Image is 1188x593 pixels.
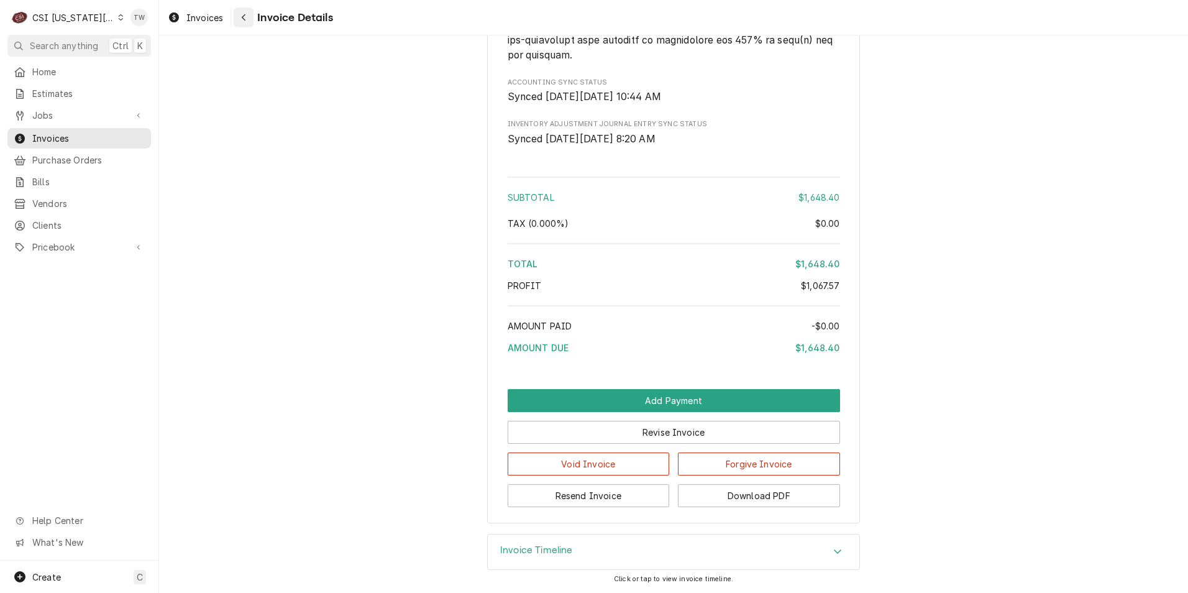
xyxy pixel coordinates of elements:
div: $1,067.57 [801,279,839,292]
span: Vendors [32,197,145,210]
div: Invoice Timeline [487,534,860,570]
span: Home [32,65,145,78]
div: Subtotal [508,191,840,204]
div: CSI [US_STATE][GEOGRAPHIC_DATA] [32,11,114,24]
span: Jobs [32,109,126,122]
span: Invoices [186,11,223,24]
div: $1,648.40 [795,257,839,270]
a: Purchase Orders [7,150,151,170]
div: $1,648.40 [795,341,839,354]
a: Clients [7,215,151,236]
span: Accounting Sync Status [508,78,840,88]
button: Forgive Invoice [678,453,840,476]
div: Button Group Row [508,444,840,476]
button: Resend Invoice [508,484,670,507]
div: CSI Kansas City's Avatar [11,9,29,26]
div: Amount Due [508,341,840,354]
div: Button Group [508,389,840,507]
div: Accounting Sync Status [508,78,840,104]
a: Home [7,62,151,82]
div: Button Group Row [508,476,840,507]
span: Create [32,572,61,582]
span: C [137,571,143,584]
div: Total [508,257,840,270]
span: Pricebook [32,241,126,254]
button: Void Invoice [508,453,670,476]
a: Go to Pricebook [7,237,151,257]
span: Total [508,259,538,269]
span: Invoice Details [254,9,332,26]
span: Accounting Sync Status [508,90,840,104]
div: Inventory Adjustment Journal Entry Sync Status [508,119,840,146]
span: Bills [32,175,145,188]
span: Subtotal [508,192,554,203]
button: Revise Invoice [508,421,840,444]
div: Button Group Row [508,389,840,412]
a: Go to What's New [7,532,151,553]
a: Vendors [7,193,151,214]
div: Button Group Row [508,412,840,444]
span: Estimates [32,87,145,100]
a: Invoices [7,128,151,149]
div: Amount Paid [508,319,840,333]
button: Search anythingCtrlK [7,35,151,57]
span: What's New [32,536,144,549]
div: Tori Warrick's Avatar [130,9,148,26]
span: Inventory Adjustment Journal Entry Sync Status [508,119,840,129]
span: Amount Paid [508,321,572,331]
span: Purchase Orders [32,154,145,167]
span: Inventory Adjustment Journal Entry Sync Status [508,132,840,147]
a: Invoices [163,7,228,28]
span: Ctrl [112,39,129,52]
span: Tax ( 0.000% ) [508,218,569,229]
a: Estimates [7,83,151,104]
span: Synced [DATE][DATE] 10:44 AM [508,91,661,103]
a: Go to Jobs [7,105,151,126]
span: Clients [32,219,145,232]
div: -$0.00 [811,319,840,333]
div: C [11,9,29,26]
span: Profit [508,280,542,291]
div: Amount Summary [508,172,840,363]
button: Add Payment [508,389,840,412]
div: $1,648.40 [798,191,839,204]
button: Navigate back [234,7,254,27]
span: Help Center [32,514,144,527]
button: Download PDF [678,484,840,507]
span: Search anything [30,39,98,52]
div: Profit [508,279,840,292]
span: Click or tap to view invoice timeline. [614,575,733,583]
span: Synced [DATE][DATE] 8:20 AM [508,133,656,145]
a: Go to Help Center [7,510,151,531]
span: Amount Due [508,342,569,353]
span: K [137,39,143,52]
div: Accordion Header [488,535,859,569]
div: TW [130,9,148,26]
a: Bills [7,172,151,192]
span: Invoices [32,132,145,145]
h3: Invoice Timeline [500,545,573,556]
div: Tax [508,217,840,230]
button: Accordion Details Expand Trigger [488,535,859,569]
div: $0.00 [815,217,840,230]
